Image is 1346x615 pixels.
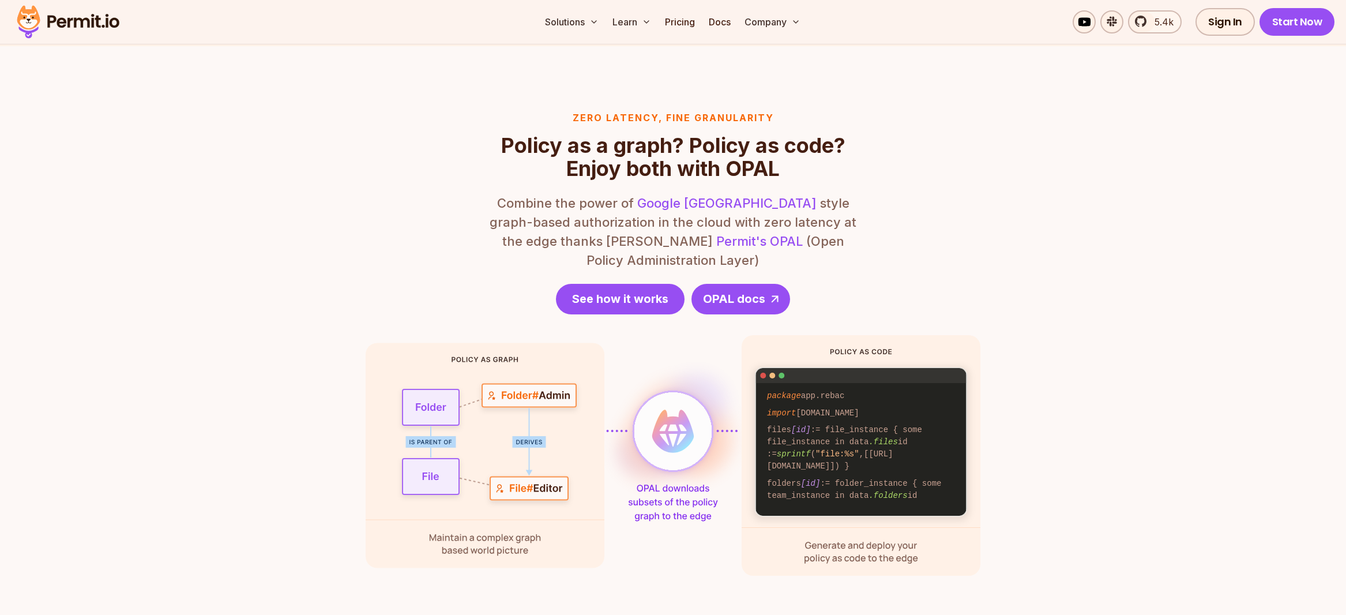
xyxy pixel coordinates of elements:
a: See how it works [556,284,685,314]
img: Permit logo [12,2,125,42]
button: Learn [608,10,656,33]
a: Permit's OPAL [716,234,803,249]
a: Start Now [1259,8,1335,36]
p: Combine the power of style graph-based authorization in the cloud with zero latency at the edge t... [488,194,858,270]
span: .folders [868,491,907,500]
h3: Zero latency, fine granularity [488,111,858,125]
code: [DOMAIN_NAME] [759,405,964,422]
code: app.rebac [759,388,964,404]
span: [id] [801,479,821,488]
span: 5.4k [1148,15,1174,29]
a: OPAL docs [691,284,790,314]
code: files := file_instance { some file_instance in data id := ( ,[[URL][DOMAIN_NAME]]) } [759,422,964,475]
h2: Policy as a graph? Policy as code? Enjoy both with OPAL [488,134,858,180]
span: package [767,391,801,400]
span: sprintf [777,503,811,512]
span: "team:%s" [815,503,859,512]
span: sprintf [777,449,811,459]
span: See how it works [572,291,668,307]
span: OPAL docs [703,291,765,307]
a: 5.4k [1128,10,1182,33]
a: Sign In [1195,8,1255,36]
span: [id] [791,425,811,434]
span: .files [868,437,897,447]
button: Company [740,10,805,33]
span: import [767,408,796,418]
a: Google [GEOGRAPHIC_DATA] [637,196,817,211]
a: Docs [704,10,735,33]
a: Pricing [660,10,700,33]
button: Solutions [540,10,603,33]
code: folders := folder_instance { some team_instance in data id := ( ,[[URL][DOMAIN_NAME]]) } [759,475,964,528]
span: "file:%s" [815,449,859,459]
